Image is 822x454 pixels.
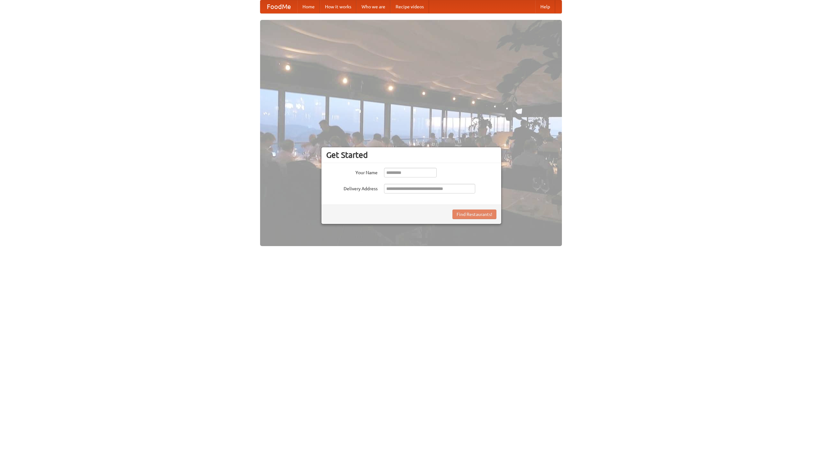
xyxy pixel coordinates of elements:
a: Recipe videos [390,0,429,13]
a: FoodMe [260,0,297,13]
a: How it works [320,0,356,13]
button: Find Restaurants! [452,210,496,219]
a: Help [535,0,555,13]
h3: Get Started [326,150,496,160]
label: Delivery Address [326,184,378,192]
a: Who we are [356,0,390,13]
a: Home [297,0,320,13]
label: Your Name [326,168,378,176]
